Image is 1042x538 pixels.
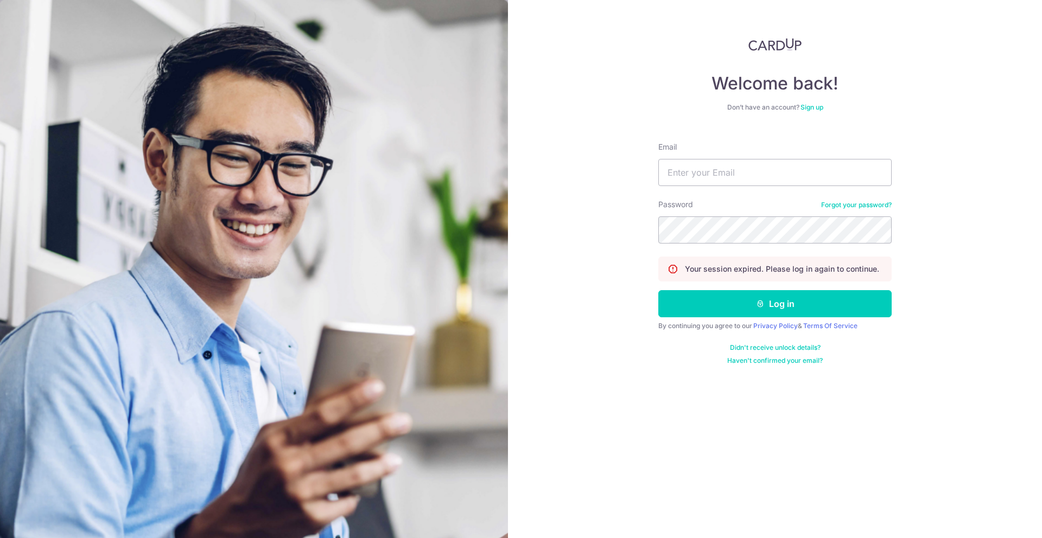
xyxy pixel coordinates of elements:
[800,103,823,111] a: Sign up
[658,199,693,210] label: Password
[658,103,892,112] div: Don’t have an account?
[658,142,677,152] label: Email
[658,73,892,94] h4: Welcome back!
[753,322,798,330] a: Privacy Policy
[821,201,892,209] a: Forgot your password?
[803,322,857,330] a: Terms Of Service
[730,343,821,352] a: Didn't receive unlock details?
[685,264,879,274] p: Your session expired. Please log in again to continue.
[658,290,892,317] button: Log in
[658,322,892,330] div: By continuing you agree to our &
[658,159,892,186] input: Enter your Email
[727,356,823,365] a: Haven't confirmed your email?
[748,38,802,51] img: CardUp Logo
